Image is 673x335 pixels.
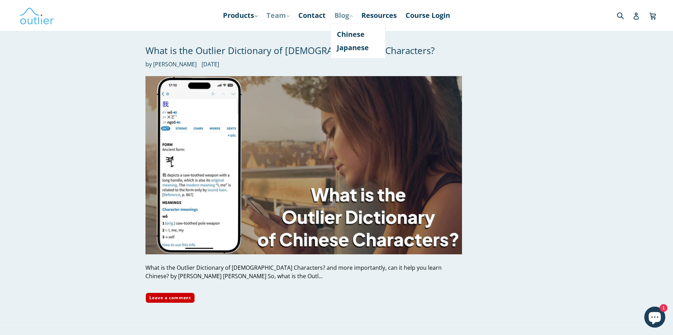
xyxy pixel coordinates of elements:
img: What is the Outlier Dictionary of Chinese Characters? [145,76,462,254]
a: Chinese [337,28,379,41]
span: by [PERSON_NAME] [145,60,197,68]
a: Products [219,9,261,22]
inbox-online-store-chat: Shopify online store chat [642,307,667,329]
a: Leave a comment [145,293,195,303]
div: What is the Outlier Dictionary of [DEMOGRAPHIC_DATA] Characters? and more importantly, can it hel... [145,263,462,280]
input: Search [615,8,634,22]
a: Course Login [402,9,454,22]
a: What is the Outlier Dictionary of [DEMOGRAPHIC_DATA] Characters? [145,44,435,57]
a: Resources [358,9,400,22]
a: Blog [331,9,356,22]
img: Outlier Linguistics [19,5,54,26]
a: Contact [295,9,329,22]
time: [DATE] [202,60,219,68]
a: Japanese [337,41,379,54]
a: Team [263,9,293,22]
